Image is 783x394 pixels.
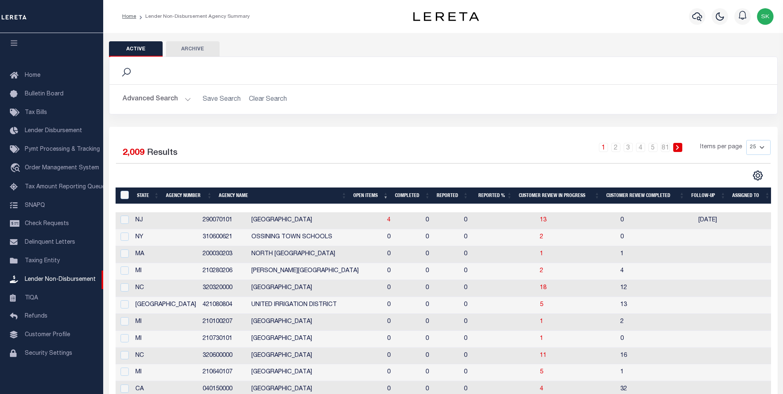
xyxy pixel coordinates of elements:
[384,263,422,280] td: 0
[540,353,546,358] a: 11
[25,258,60,264] span: Taxing Entity
[384,331,422,348] td: 0
[248,246,384,263] td: NORTH [GEOGRAPHIC_DATA]
[422,348,461,365] td: 0
[599,143,608,152] a: 1
[540,217,546,223] a: 13
[25,128,82,134] span: Lender Disbursement
[25,110,47,116] span: Tax Bills
[132,229,199,246] td: NY
[661,143,670,152] a: 81
[132,331,199,348] td: MI
[422,331,461,348] td: 0
[384,280,422,297] td: 0
[540,285,546,291] span: 18
[248,212,384,229] td: [GEOGRAPHIC_DATA]
[199,331,248,348] td: 210730101
[540,319,543,325] a: 1
[422,314,461,331] td: 0
[123,91,191,107] button: Advanced Search
[617,246,695,263] td: 1
[461,280,496,297] td: 0
[384,314,422,331] td: 0
[461,314,496,331] td: 0
[516,188,603,204] th: Customer Review In Progress: activate to sort column ascending
[25,295,38,301] span: TIQA
[461,348,496,365] td: 0
[25,73,40,78] span: Home
[384,229,422,246] td: 0
[624,143,633,152] a: 3
[163,188,215,204] th: Agency Number: activate to sort column ascending
[248,314,384,331] td: [GEOGRAPHIC_DATA]
[132,297,199,314] td: [GEOGRAPHIC_DATA]
[461,263,496,280] td: 0
[617,263,695,280] td: 4
[422,229,461,246] td: 0
[199,348,248,365] td: 320600000
[384,364,422,381] td: 0
[422,297,461,314] td: 0
[132,212,199,229] td: NJ
[10,163,23,174] i: travel_explore
[199,297,248,314] td: 421080804
[25,351,72,356] span: Security Settings
[350,188,392,204] th: Open Items: activate to sort column ascending
[540,386,543,392] span: 4
[611,143,620,152] a: 2
[392,188,433,204] th: Completed: activate to sort column ascending
[422,364,461,381] td: 0
[122,14,136,19] a: Home
[540,234,543,240] a: 2
[617,331,695,348] td: 0
[688,188,729,204] th: Follow-up: activate to sort column ascending
[757,8,774,25] img: svg+xml;base64,PHN2ZyB4bWxucz0iaHR0cDovL3d3dy53My5vcmcvMjAwMC9zdmciIHBvaW50ZXItZXZlbnRzPSJub25lIi...
[617,348,695,365] td: 16
[384,246,422,263] td: 0
[166,41,220,57] button: Archive
[461,229,496,246] td: 0
[248,331,384,348] td: [GEOGRAPHIC_DATA]
[695,212,733,229] td: [DATE]
[387,217,390,223] a: 4
[132,314,199,331] td: MI
[132,263,199,280] td: MI
[199,364,248,381] td: 210640107
[422,212,461,229] td: 0
[540,336,543,342] a: 1
[617,212,695,229] td: 0
[25,277,96,282] span: Lender Non-Disbursement
[116,188,134,204] th: MBACode
[461,212,496,229] td: 0
[540,369,543,375] span: 5
[617,229,695,246] td: 0
[248,280,384,297] td: [GEOGRAPHIC_DATA]
[132,246,199,263] td: MA
[136,13,250,20] li: Lender Non-Disbursement Agency Summary
[248,297,384,314] td: UNITED IRRIGATION DISTRICT
[147,147,177,160] label: Results
[123,149,144,157] span: 2,009
[25,91,64,97] span: Bulletin Board
[700,143,742,152] span: Items per page
[617,280,695,297] td: 12
[248,348,384,365] td: [GEOGRAPHIC_DATA]
[199,229,248,246] td: 310600621
[25,184,105,190] span: Tax Amount Reporting Queue
[199,314,248,331] td: 210100207
[25,147,100,152] span: Pymt Processing & Tracking
[25,313,47,319] span: Refunds
[540,251,543,257] a: 1
[413,12,479,21] img: logo-dark.svg
[617,314,695,331] td: 2
[472,188,516,204] th: Reported %: activate to sort column ascending
[132,348,199,365] td: NC
[433,188,472,204] th: Reported: activate to sort column ascending
[461,297,496,314] td: 0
